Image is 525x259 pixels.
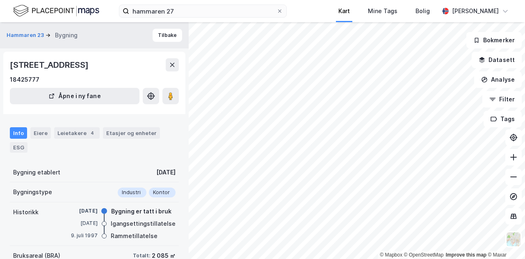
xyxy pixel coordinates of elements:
[10,75,39,85] div: 18425777
[111,206,171,216] div: Bygning er tatt i bruk
[55,30,78,40] div: Bygning
[484,111,522,127] button: Tags
[156,167,176,177] div: [DATE]
[368,6,397,16] div: Mine Tags
[133,252,150,259] div: Totalt:
[106,129,157,137] div: Etasjer og enheter
[10,142,27,153] div: ESG
[338,6,350,16] div: Kart
[380,252,402,258] a: Mapbox
[415,6,430,16] div: Bolig
[484,220,525,259] iframe: Chat Widget
[474,71,522,88] button: Analyse
[111,231,157,241] div: Rammetillatelse
[111,219,176,229] div: Igangsettingstillatelse
[452,6,499,16] div: [PERSON_NAME]
[10,127,27,139] div: Info
[54,127,100,139] div: Leietakere
[482,91,522,108] button: Filter
[472,52,522,68] button: Datasett
[13,167,60,177] div: Bygning etablert
[153,29,182,42] button: Tilbake
[65,232,98,239] div: 9. juli 1997
[466,32,522,48] button: Bokmerker
[88,129,96,137] div: 4
[10,58,90,71] div: [STREET_ADDRESS]
[13,207,39,217] div: Historikk
[404,252,444,258] a: OpenStreetMap
[65,220,98,227] div: [DATE]
[30,127,51,139] div: Eiere
[7,31,46,39] button: Hammaren 23
[129,5,276,17] input: Søk på adresse, matrikkel, gårdeiere, leietakere eller personer
[446,252,486,258] a: Improve this map
[13,4,99,18] img: logo.f888ab2527a4732fd821a326f86c7f29.svg
[13,187,52,197] div: Bygningstype
[10,88,139,104] button: Åpne i ny fane
[65,207,98,215] div: [DATE]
